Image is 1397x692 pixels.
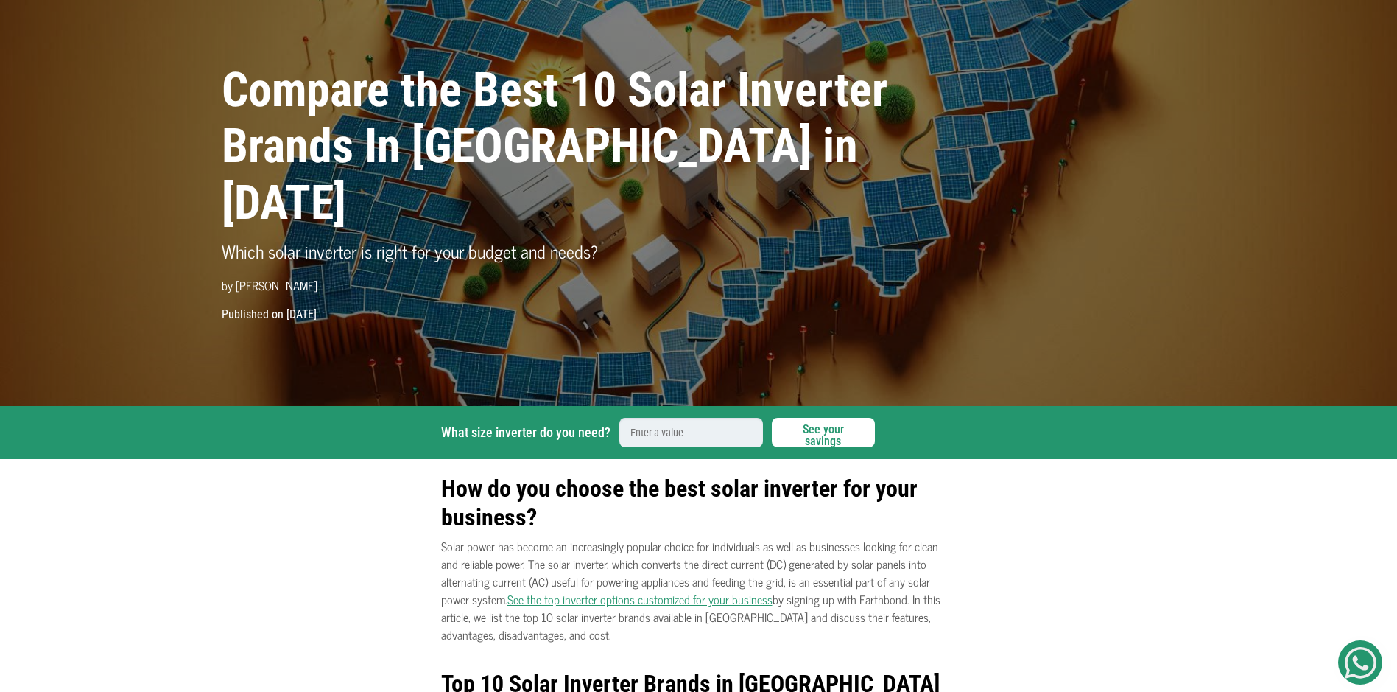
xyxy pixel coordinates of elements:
[222,63,933,232] h1: Compare the Best 10 Solar Inverter Brands In [GEOGRAPHIC_DATA] in [DATE]
[441,537,957,643] p: Solar power has become an increasingly popular choice for individuals as well as businesses looki...
[507,590,773,609] a: See the top inverter options customized for your business
[441,424,610,441] label: What size inverter do you need?
[222,276,933,294] p: by [PERSON_NAME]
[441,475,918,531] b: How do you choose the best solar inverter for your business?
[772,418,875,447] button: See your savings
[222,238,933,265] p: Which solar inverter is right for your budget and needs?
[1345,647,1376,679] img: Get Started On Earthbond Via Whatsapp
[213,306,1185,324] p: Published on [DATE]
[619,418,763,447] input: Enter a value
